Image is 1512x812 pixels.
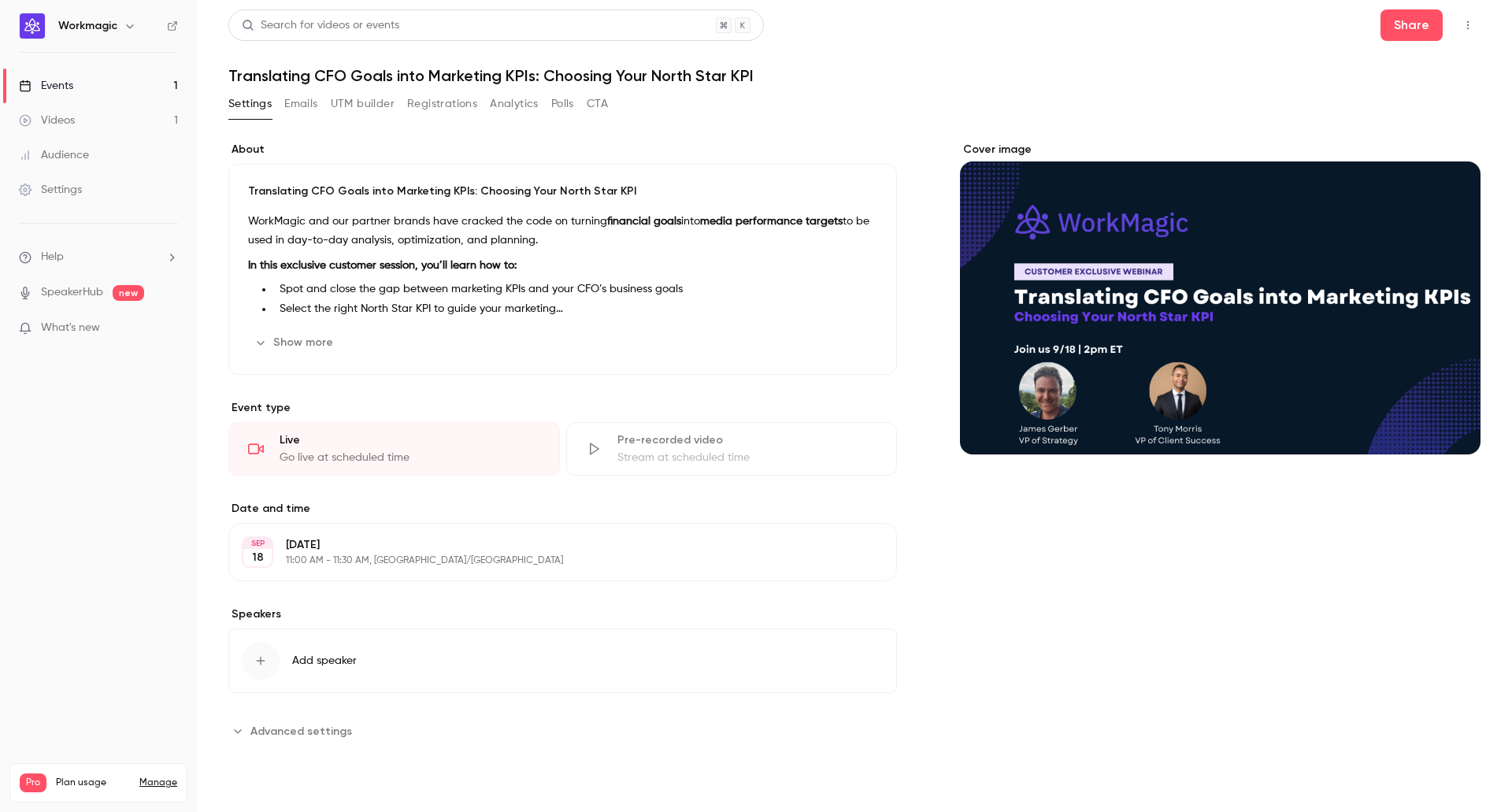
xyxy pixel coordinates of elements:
[960,142,1480,158] label: Cover image
[228,628,897,693] button: Add speaker
[139,777,177,789] a: Manage
[228,400,897,416] p: Event type
[252,550,264,565] p: 18
[228,66,1480,85] h1: Translating CFO Goals into Marketing KPIs: Choosing Your North Star KPI
[228,91,272,117] button: Settings
[228,606,897,622] label: Speakers
[407,91,477,117] button: Registrations
[250,723,352,740] span: Advanced settings
[248,330,343,355] button: Show more
[284,91,317,117] button: Emails
[20,13,45,39] img: Workmagic
[228,501,897,517] label: Date and time
[243,538,272,549] div: SEP
[41,249,64,265] span: Help
[228,422,560,476] div: LiveGo live at scheduled time
[228,718,897,743] section: Advanced settings
[41,320,100,336] span: What's new
[19,78,73,94] div: Events
[228,718,361,743] button: Advanced settings
[566,422,898,476] div: Pre-recorded videoStream at scheduled time
[286,537,813,553] p: [DATE]
[228,142,897,158] label: About
[280,432,540,448] div: Live
[159,321,178,336] iframe: Noticeable Trigger
[19,182,82,198] div: Settings
[113,285,144,301] span: new
[490,91,539,117] button: Analytics
[617,432,878,448] div: Pre-recorded video
[242,17,399,34] div: Search for videos or events
[19,249,178,265] li: help-dropdown-opener
[587,91,608,117] button: CTA
[56,777,130,789] span: Plan usage
[19,113,75,128] div: Videos
[1380,9,1443,41] button: Share
[286,554,813,567] p: 11:00 AM - 11:30 AM, [GEOGRAPHIC_DATA]/[GEOGRAPHIC_DATA]
[58,18,117,34] h6: Workmagic
[248,212,877,250] p: WorkMagic and our partner brands have cracked the code on turning into to be used in day-to-day a...
[280,450,540,465] div: Go live at scheduled time
[273,281,877,298] li: Spot and close the gap between marketing KPIs and your CFO’s business goals
[248,260,517,271] strong: In this exclusive customer session, you’ll learn how to:
[331,91,395,117] button: UTM builder
[551,91,574,117] button: Polls
[273,301,877,317] li: Select the right North Star KPI to guide your marketing
[41,284,103,301] a: SpeakerHub
[617,450,878,465] div: Stream at scheduled time
[960,142,1480,454] section: Cover image
[607,216,681,227] strong: financial goals
[292,653,357,669] span: Add speaker
[700,216,843,227] strong: media performance targets
[248,184,877,199] p: Translating CFO Goals into Marketing KPIs: Choosing Your North Star KPI
[19,147,89,163] div: Audience
[20,773,46,792] span: Pro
